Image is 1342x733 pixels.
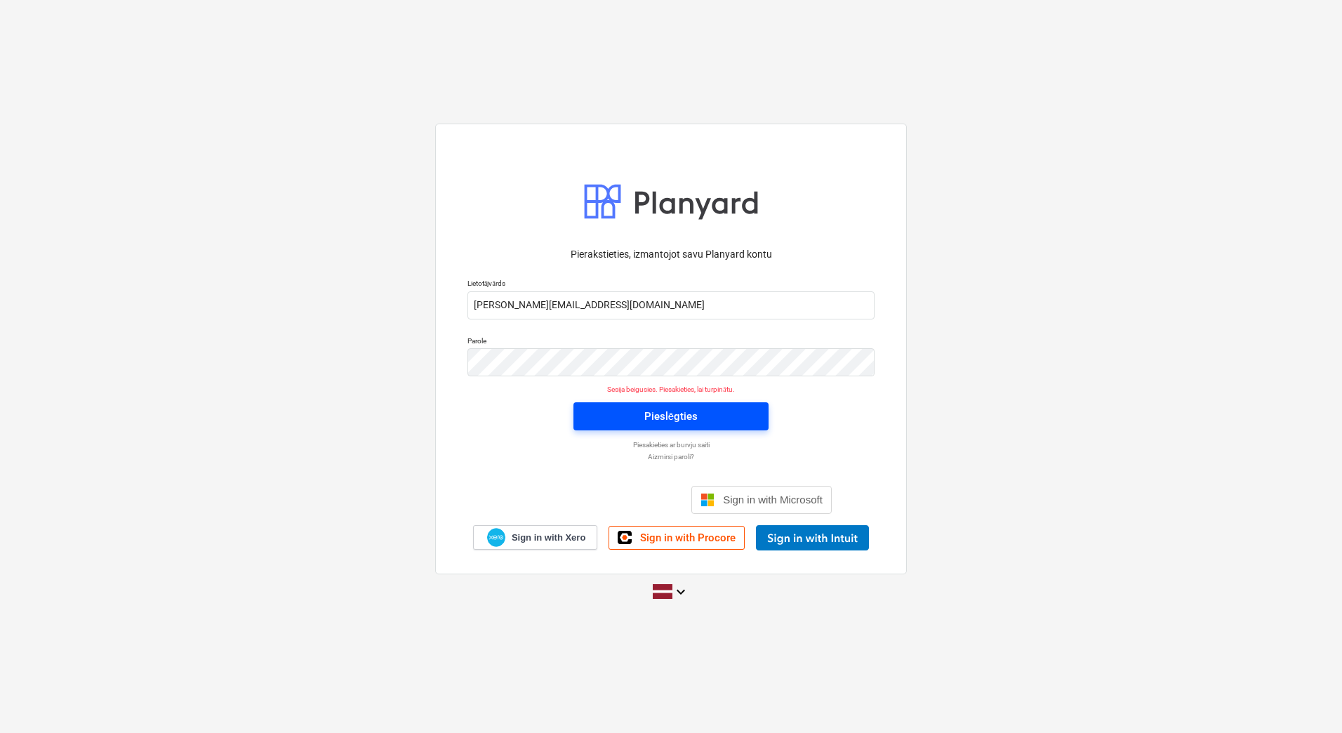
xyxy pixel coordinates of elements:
p: Parole [467,336,875,348]
p: Lietotājvārds [467,279,875,291]
span: Sign in with Xero [512,531,585,544]
p: Sesija beigusies. Piesakieties, lai turpinātu. [459,385,883,394]
iframe: Chat Widget [1272,666,1342,733]
div: Pieslēgties [644,407,698,425]
a: Piesakieties ar burvju saiti [460,440,882,449]
iframe: Кнопка "Войти с аккаунтом Google" [503,484,687,515]
img: Xero logo [487,528,505,547]
button: Pieslēgties [573,402,769,430]
img: Microsoft logo [700,493,715,507]
a: Sign in with Procore [609,526,745,550]
span: Sign in with Microsoft [723,494,823,506]
input: Lietotājvārds [467,291,875,319]
span: Sign in with Procore [640,531,736,544]
a: Aizmirsi paroli? [460,452,882,461]
a: Sign in with Xero [473,525,598,550]
p: Pierakstieties, izmantojot savu Planyard kontu [467,247,875,262]
i: keyboard_arrow_down [672,583,689,600]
